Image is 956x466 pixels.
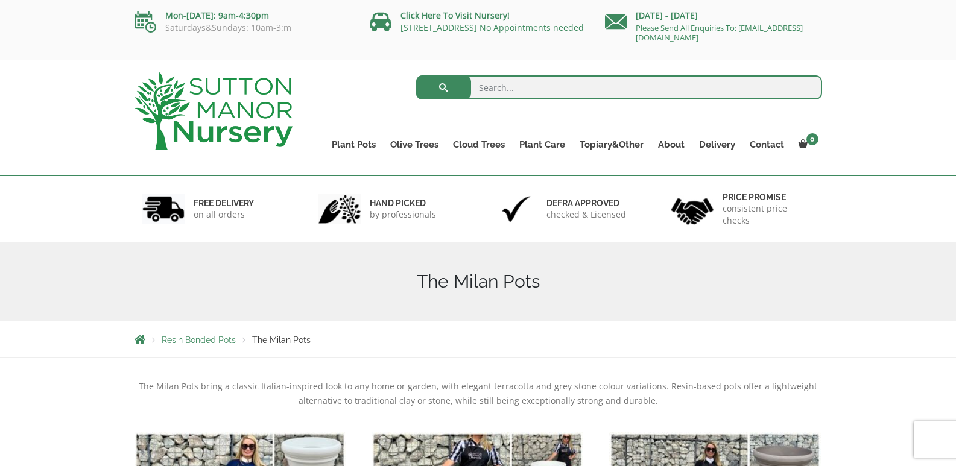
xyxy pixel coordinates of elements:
a: Contact [742,136,791,153]
a: Plant Care [512,136,572,153]
a: About [651,136,692,153]
p: [DATE] - [DATE] [605,8,822,23]
a: Resin Bonded Pots [162,335,236,345]
img: 4.jpg [671,190,714,227]
a: Delivery [692,136,742,153]
a: Olive Trees [383,136,446,153]
h6: Defra approved [546,198,626,209]
p: consistent price checks [723,203,814,227]
a: Cloud Trees [446,136,512,153]
a: Please Send All Enquiries To: [EMAIL_ADDRESS][DOMAIN_NAME] [636,22,803,43]
h6: FREE DELIVERY [194,198,254,209]
p: by professionals [370,209,436,221]
span: 0 [806,133,818,145]
a: [STREET_ADDRESS] No Appointments needed [400,22,584,33]
img: 1.jpg [142,194,185,224]
a: Plant Pots [324,136,383,153]
a: 0 [791,136,822,153]
h6: hand picked [370,198,436,209]
p: Saturdays&Sundays: 10am-3:m [135,23,352,33]
img: 3.jpg [495,194,537,224]
nav: Breadcrumbs [135,335,822,344]
img: logo [135,72,293,150]
p: on all orders [194,209,254,221]
p: Mon-[DATE]: 9am-4:30pm [135,8,352,23]
img: 2.jpg [318,194,361,224]
p: checked & Licensed [546,209,626,221]
a: Click Here To Visit Nursery! [400,10,510,21]
h6: Price promise [723,192,814,203]
h1: The Milan Pots [135,271,822,292]
p: The Milan Pots bring a classic Italian-inspired look to any home or garden, with elegant terracot... [135,379,822,408]
span: The Milan Pots [252,335,311,345]
a: Topiary&Other [572,136,651,153]
input: Search... [416,75,822,99]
